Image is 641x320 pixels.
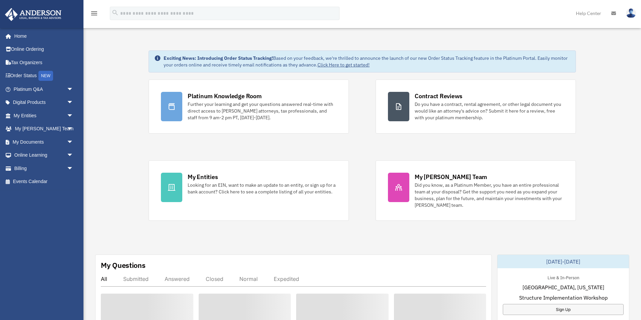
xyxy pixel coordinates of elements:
a: My [PERSON_NAME] Team Did you know, as a Platinum Member, you have an entire professional team at... [376,160,576,221]
a: Platinum Q&Aarrow_drop_down [5,83,83,96]
div: Live & In-Person [542,274,585,281]
a: Online Ordering [5,43,83,56]
img: User Pic [626,8,636,18]
strong: Exciting News: Introducing Order Status Tracking! [164,55,273,61]
span: arrow_drop_down [67,96,80,110]
span: arrow_drop_down [67,135,80,149]
a: My Entities Looking for an EIN, want to make an update to an entity, or sign up for a bank accoun... [149,160,349,221]
div: Based on your feedback, we're thrilled to announce the launch of our new Order Status Tracking fe... [164,55,570,68]
span: arrow_drop_down [67,162,80,175]
a: Online Learningarrow_drop_down [5,149,83,162]
div: Did you know, as a Platinum Member, you have an entire professional team at your disposal? Get th... [415,182,564,208]
div: My Entities [188,173,218,181]
a: Order StatusNEW [5,69,83,83]
i: search [112,9,119,16]
span: arrow_drop_down [67,149,80,162]
span: Structure Implementation Workshop [519,294,608,302]
a: Sign Up [503,304,624,315]
a: My [PERSON_NAME] Teamarrow_drop_down [5,122,83,136]
a: Billingarrow_drop_down [5,162,83,175]
a: Platinum Knowledge Room Further your learning and get your questions answered real-time with dire... [149,79,349,134]
div: All [101,276,107,282]
div: [DATE]-[DATE] [497,255,629,268]
i: menu [90,9,98,17]
div: Do you have a contract, rental agreement, or other legal document you would like an attorney's ad... [415,101,564,121]
div: Closed [206,276,223,282]
a: Events Calendar [5,175,83,188]
div: Expedited [274,276,299,282]
div: My [PERSON_NAME] Team [415,173,487,181]
div: My Questions [101,260,146,270]
div: Looking for an EIN, want to make an update to an entity, or sign up for a bank account? Click her... [188,182,337,195]
span: arrow_drop_down [67,122,80,136]
img: Anderson Advisors Platinum Portal [3,8,63,21]
a: Tax Organizers [5,56,83,69]
div: Contract Reviews [415,92,462,100]
a: Digital Productsarrow_drop_down [5,96,83,109]
div: Submitted [123,276,149,282]
a: Contract Reviews Do you have a contract, rental agreement, or other legal document you would like... [376,79,576,134]
div: Further your learning and get your questions answered real-time with direct access to [PERSON_NAM... [188,101,337,121]
div: Normal [239,276,258,282]
div: NEW [38,71,53,81]
a: Home [5,29,80,43]
a: Click Here to get started! [317,62,370,68]
span: [GEOGRAPHIC_DATA], [US_STATE] [522,283,604,291]
div: Platinum Knowledge Room [188,92,262,100]
a: menu [90,12,98,17]
a: My Documentsarrow_drop_down [5,135,83,149]
span: arrow_drop_down [67,83,80,96]
a: My Entitiesarrow_drop_down [5,109,83,122]
span: arrow_drop_down [67,109,80,123]
div: Answered [165,276,190,282]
